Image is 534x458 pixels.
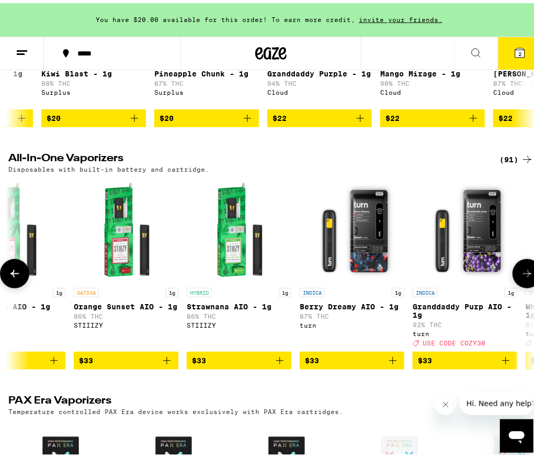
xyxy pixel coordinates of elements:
div: STIIIZY [74,319,178,326]
p: 92% THC [413,318,517,325]
p: Disposables with built-in battery and cartridge. [8,163,209,170]
p: Kiwi Blast - 1g [41,66,146,75]
p: 86% THC [74,310,178,317]
div: Surplus [154,86,259,93]
p: 86% THC [187,310,291,317]
span: USE CODE COZY30 [423,337,485,343]
span: $22 [385,111,400,119]
p: 88% THC [41,77,146,84]
p: 1g [505,285,517,294]
p: 94% THC [267,77,372,84]
img: STIIIZY - Strawnana AIO - 1g [187,175,291,280]
p: Temperature controlled PAX Era device works exclusively with PAX Era cartridges. [8,405,343,412]
span: Hi. Need any help? [6,7,75,16]
a: Open page for Granddaddy Purp AIO - 1g from turn [413,175,517,349]
span: $20 [160,111,174,119]
p: 87% THC [154,77,259,84]
span: 2 [518,48,521,54]
button: Add to bag [300,349,404,366]
span: $33 [305,353,319,362]
div: Cloud [267,86,372,93]
button: Add to bag [154,106,259,124]
div: turn [413,327,517,334]
p: 1g [279,285,291,294]
div: Cloud [380,86,485,93]
p: SATIVA [74,285,99,294]
iframe: Button to launch messaging window [500,416,533,450]
p: 1g [53,285,65,294]
a: (91) [499,150,533,163]
button: Add to bag [187,349,291,366]
button: Add to bag [380,106,485,124]
span: $22 [272,111,287,119]
a: Open page for Strawnana AIO - 1g from STIIIZY [187,175,291,349]
p: Granddaddy Purp AIO - 1g [413,299,517,316]
h2: PAX Era Vaporizers [8,393,482,405]
p: HYBRID [187,285,212,294]
iframe: Message from company [460,389,533,412]
div: STIIIZY [187,319,291,326]
p: Granddaddy Purple - 1g [267,66,372,75]
div: turn [300,319,404,326]
p: 1g [166,285,178,294]
span: $33 [79,353,93,362]
a: Open page for Berry Dreamy AIO - 1g from turn [300,175,404,349]
h2: All-In-One Vaporizers [8,150,482,163]
span: $33 [192,353,206,362]
button: Add to bag [74,349,178,366]
p: 87% THC [300,310,404,317]
p: INDICA [413,285,438,294]
p: Berry Dreamy AIO - 1g [300,299,404,308]
p: 1g [392,285,404,294]
p: Mango Mirage - 1g [380,66,485,75]
span: You have $20.00 available for this order! To earn more credit, [96,13,355,20]
span: invite your friends. [355,13,446,20]
span: $20 [47,111,61,119]
button: Add to bag [267,106,372,124]
p: 90% THC [380,77,485,84]
a: Open page for Orange Sunset AIO - 1g from STIIIZY [74,175,178,349]
button: Add to bag [41,106,146,124]
img: STIIIZY - Orange Sunset AIO - 1g [74,175,178,280]
iframe: Close message [435,391,456,412]
div: Surplus [41,86,146,93]
button: Add to bag [413,349,517,366]
p: INDICA [300,285,325,294]
span: $22 [498,111,513,119]
img: turn - Berry Dreamy AIO - 1g [300,175,404,280]
img: turn - Granddaddy Purp AIO - 1g [413,175,517,280]
span: $33 [418,353,432,362]
p: Orange Sunset AIO - 1g [74,299,178,308]
p: Pineapple Chunk - 1g [154,66,259,75]
p: Strawnana AIO - 1g [187,299,291,308]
